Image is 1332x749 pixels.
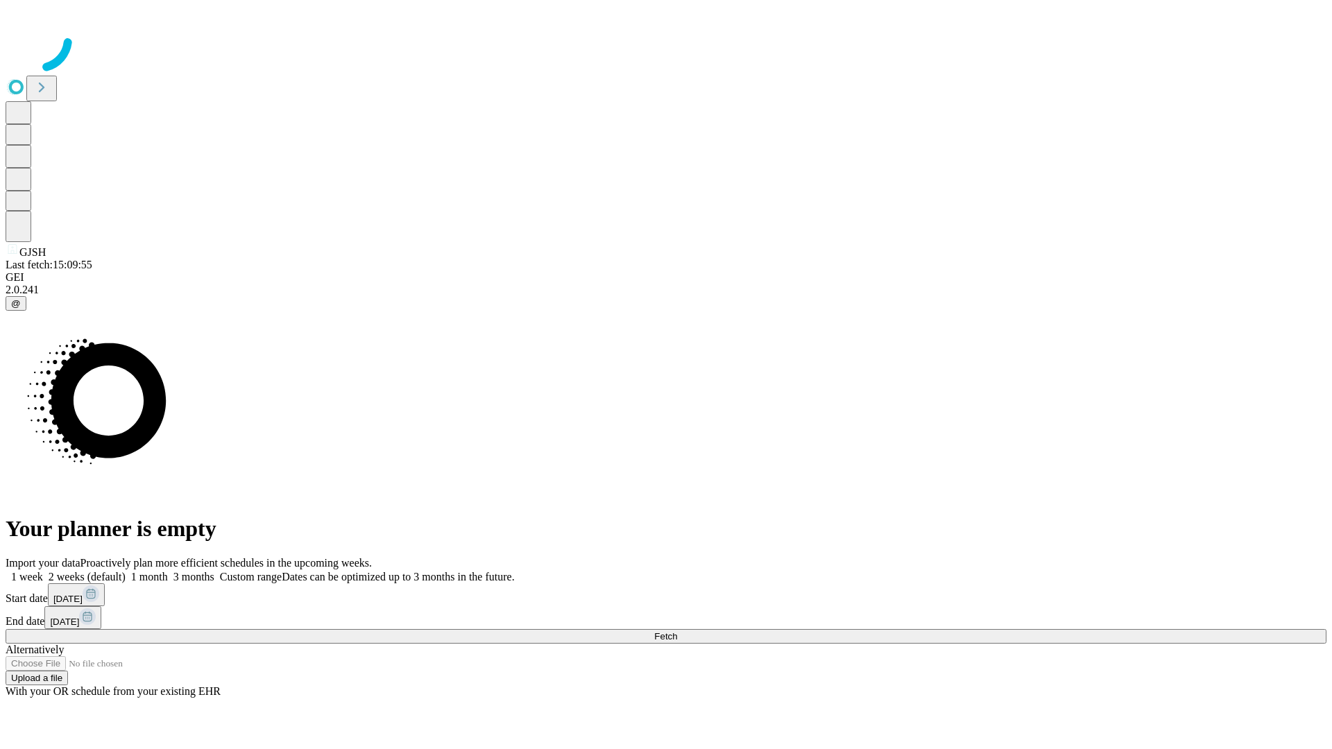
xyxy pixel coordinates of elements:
[6,271,1326,284] div: GEI
[6,557,80,569] span: Import your data
[654,631,677,642] span: Fetch
[6,284,1326,296] div: 2.0.241
[220,571,282,583] span: Custom range
[6,685,221,697] span: With your OR schedule from your existing EHR
[48,583,105,606] button: [DATE]
[6,296,26,311] button: @
[53,594,83,604] span: [DATE]
[6,516,1326,542] h1: Your planner is empty
[6,644,64,655] span: Alternatively
[19,246,46,258] span: GJSH
[131,571,168,583] span: 1 month
[6,583,1326,606] div: Start date
[49,571,126,583] span: 2 weeks (default)
[11,298,21,309] span: @
[173,571,214,583] span: 3 months
[6,259,92,270] span: Last fetch: 15:09:55
[6,671,68,685] button: Upload a file
[6,606,1326,629] div: End date
[80,557,372,569] span: Proactively plan more efficient schedules in the upcoming weeks.
[50,617,79,627] span: [DATE]
[11,571,43,583] span: 1 week
[282,571,514,583] span: Dates can be optimized up to 3 months in the future.
[6,629,1326,644] button: Fetch
[44,606,101,629] button: [DATE]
